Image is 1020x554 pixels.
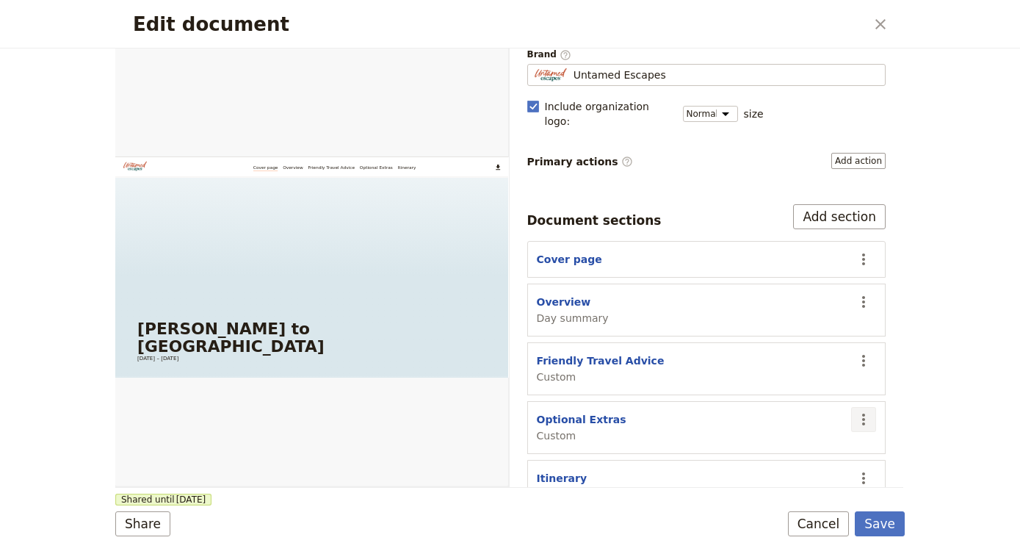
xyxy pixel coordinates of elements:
[851,247,876,272] button: Actions
[534,68,568,82] img: Profile
[851,289,876,314] button: Actions
[537,252,602,267] button: Cover page
[560,49,571,60] span: ​
[176,494,206,506] span: [DATE]
[851,348,876,373] button: Actions
[527,154,633,169] span: Primary actions
[537,471,587,486] button: Itinerary
[461,15,573,34] a: Friendly Travel Advice
[621,156,633,168] span: ​
[851,407,876,432] button: Actions
[18,9,146,35] img: Untamed Escapes logo
[744,107,764,121] span: size
[585,15,664,34] a: Optional Extras
[788,511,850,536] button: Cancel
[53,472,151,490] span: [DATE] – [DATE]
[851,466,876,491] button: Actions
[401,15,449,34] a: Overview
[903,12,928,37] button: Download pdf
[537,295,591,309] button: Overview
[868,12,893,37] button: Close dialog
[115,511,170,536] button: Share
[537,428,626,443] span: Custom
[527,48,886,61] span: Brand
[527,212,662,229] div: Document sections
[683,106,738,122] select: size
[537,311,609,325] span: Day summary
[545,99,674,129] span: Include organization logo :
[133,13,865,35] h2: Edit document
[855,511,905,536] button: Save
[676,15,719,34] a: Itinerary
[115,494,211,506] span: Shared until
[537,370,665,384] span: Custom
[574,68,666,82] span: Untamed Escapes
[537,353,665,368] button: Friendly Travel Advice
[53,390,887,472] h1: [PERSON_NAME] to [GEOGRAPHIC_DATA]
[537,412,626,427] button: Optional Extras
[831,153,886,169] button: Primary actions​
[793,204,886,229] button: Add section
[330,15,388,34] a: Cover page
